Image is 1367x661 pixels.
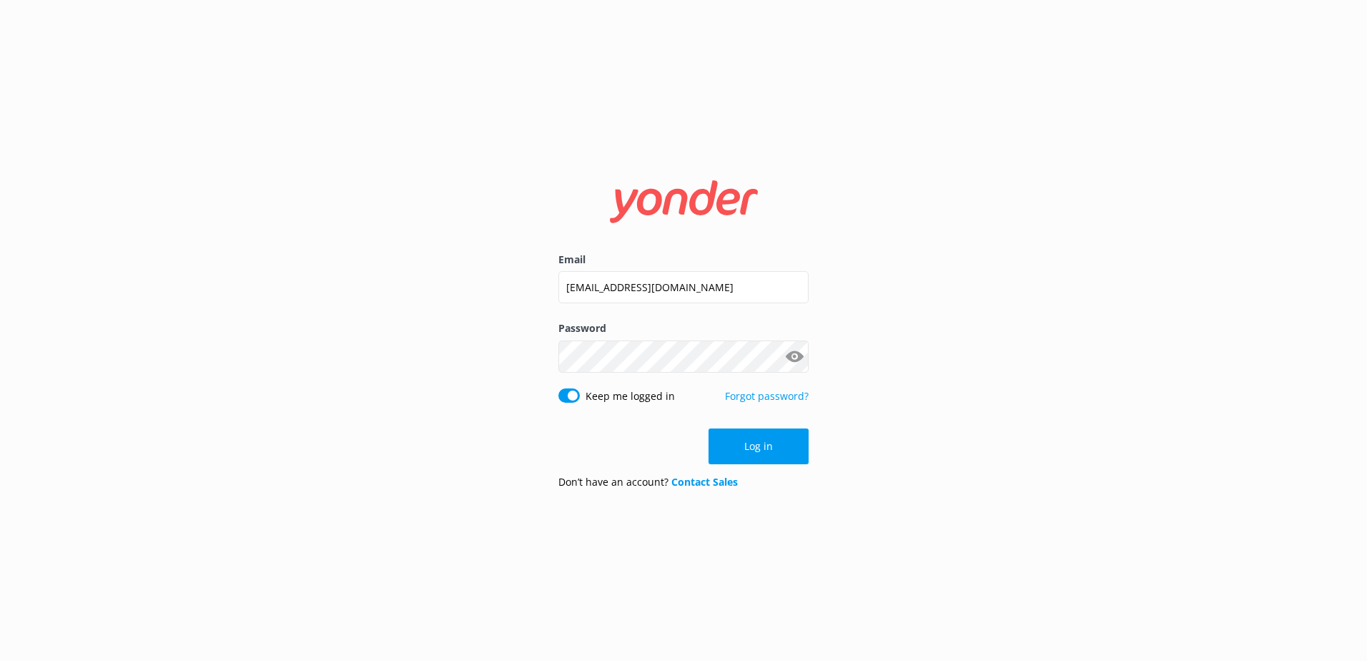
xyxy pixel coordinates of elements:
p: Don’t have an account? [558,474,738,490]
button: Show password [780,342,809,371]
label: Password [558,320,809,336]
label: Email [558,252,809,268]
label: Keep me logged in [586,388,675,404]
input: user@emailaddress.com [558,271,809,303]
a: Contact Sales [671,475,738,489]
button: Log in [709,429,809,464]
a: Forgot password? [725,389,809,403]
